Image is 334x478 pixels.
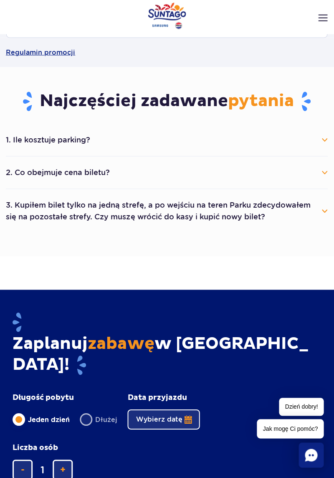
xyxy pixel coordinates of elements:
label: Jeden dzień [13,411,70,428]
span: Liczba osób [13,443,58,453]
label: Dłużej [80,411,118,428]
span: Długość pobytu [13,393,74,403]
span: zabawę [88,333,154,354]
span: Data przyjazdu [128,393,187,403]
div: Chat [299,442,324,468]
span: Jak mogę Ci pomóc? [257,419,324,438]
button: Wybierz datę [128,409,200,430]
a: Regulamin promocji [6,38,328,68]
h3: Najczęściej zadawane [6,91,328,113]
h2: Zaplanuj w [GEOGRAPHIC_DATA]! [13,312,321,376]
span: pytania [228,91,294,112]
img: Open menu [318,15,327,22]
button: 1. Ile kosztuje parking? [6,131,328,150]
button: 3. Kupiłem bilet tylko na jedną strefę, a po wejściu na teren Parku zdecydowałem się na pozostałe... [6,196,328,226]
a: Park of Poland [148,3,186,30]
button: 2. Co obejmuje cena biletu? [6,164,328,182]
span: Dzień dobry! [279,398,324,416]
